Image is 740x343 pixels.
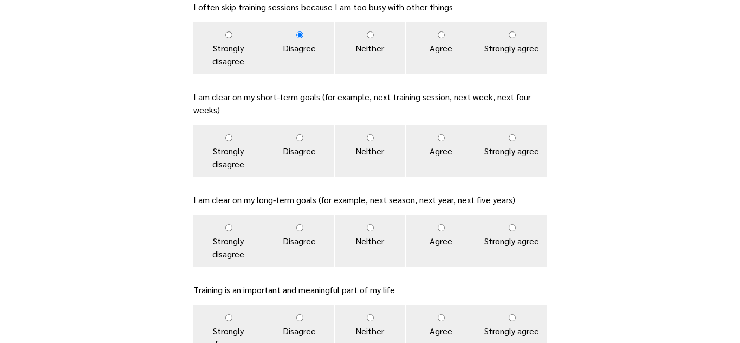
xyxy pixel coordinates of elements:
[406,215,476,267] label: Agree
[296,224,303,231] input: Disagree
[476,22,547,74] label: Strongly agree
[438,224,445,231] input: Agree
[225,31,232,38] input: Strongly disagree
[193,283,547,296] p: Training is an important and meaningful part of my life
[193,193,547,206] p: I am clear on my long-term goals (for example, next season, next year, next five years)
[438,134,445,141] input: Agree
[509,31,516,38] input: Strongly agree
[193,90,547,117] p: I am clear on my short-term goals (for example, next training session, next week, next four weeks)
[335,215,405,267] label: Neither
[193,215,264,267] label: Strongly disagree
[509,224,516,231] input: Strongly agree
[367,314,374,321] input: Neither
[367,224,374,231] input: Neither
[225,224,232,231] input: Strongly disagree
[476,125,547,177] label: Strongly agree
[225,314,232,321] input: Strongly disagree
[509,134,516,141] input: Strongly agree
[406,125,476,177] label: Agree
[264,215,335,267] label: Disagree
[438,31,445,38] input: Agree
[509,314,516,321] input: Strongly agree
[335,125,405,177] label: Neither
[335,22,405,74] label: Neither
[296,314,303,321] input: Disagree
[193,1,547,14] p: I often skip training sessions because I am too busy with other things
[367,31,374,38] input: Neither
[264,125,335,177] label: Disagree
[476,215,547,267] label: Strongly agree
[193,125,264,177] label: Strongly disagree
[193,22,264,74] label: Strongly disagree
[296,134,303,141] input: Disagree
[438,314,445,321] input: Agree
[367,134,374,141] input: Neither
[264,22,335,74] label: Disagree
[296,31,303,38] input: Disagree
[225,134,232,141] input: Strongly disagree
[406,22,476,74] label: Agree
